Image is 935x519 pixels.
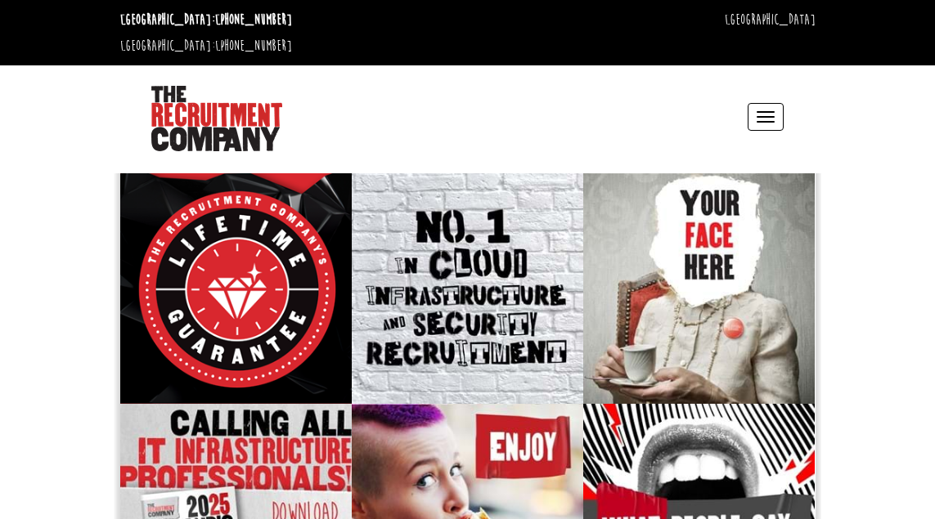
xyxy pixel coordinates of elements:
[725,11,816,29] a: [GEOGRAPHIC_DATA]
[215,37,292,55] a: [PHONE_NUMBER]
[215,11,292,29] a: [PHONE_NUMBER]
[116,7,296,33] li: [GEOGRAPHIC_DATA]:
[116,33,296,59] li: [GEOGRAPHIC_DATA]:
[151,86,282,151] img: The Recruitment Company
